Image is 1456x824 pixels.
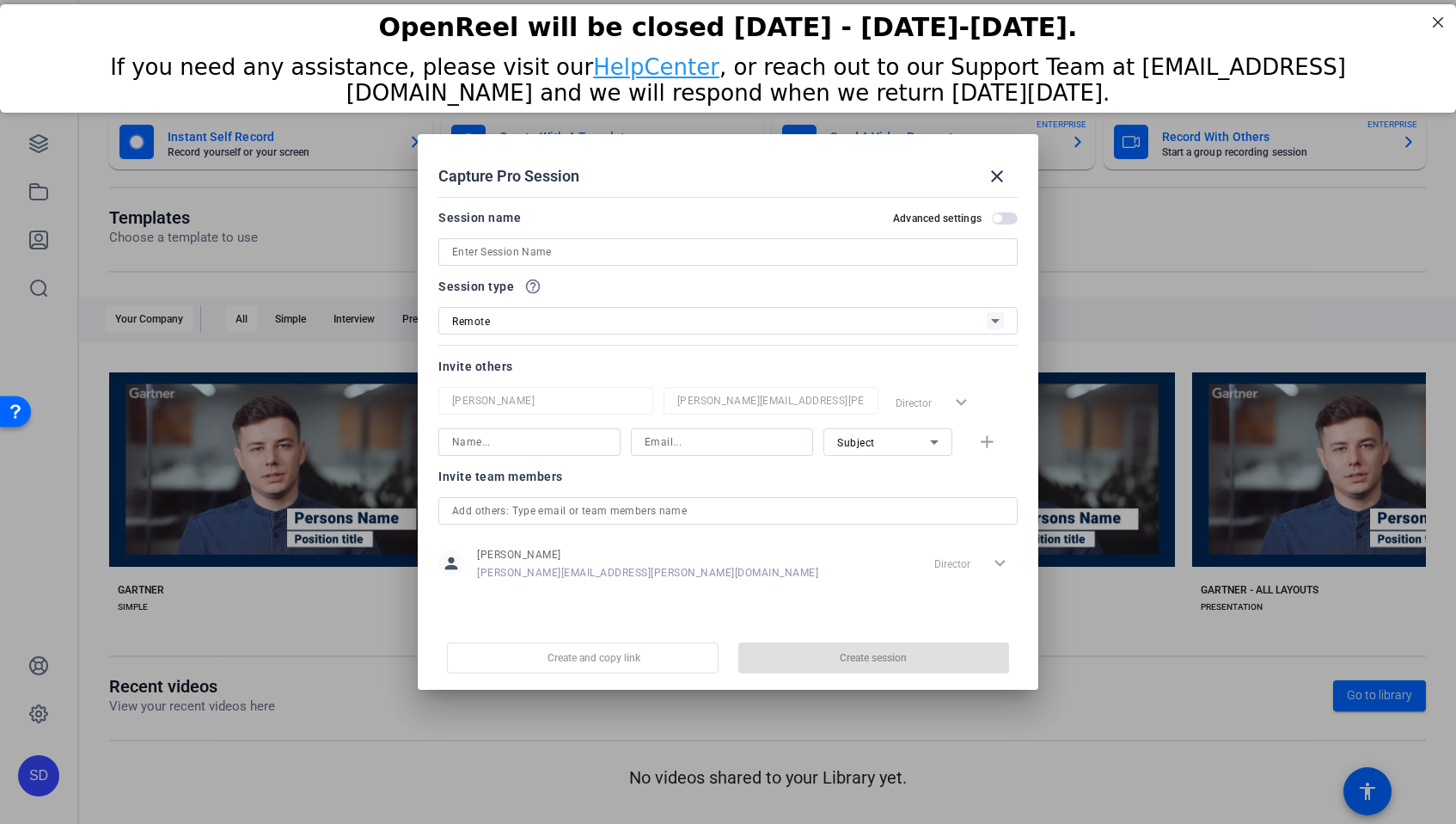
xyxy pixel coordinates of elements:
[438,276,514,297] span: Session type
[987,166,1007,187] mat-icon: close
[677,390,865,411] input: Email...
[893,212,982,225] h2: Advanced settings
[452,501,1004,521] input: Add others: Type email or team members name
[645,432,799,452] input: Email...
[438,156,1018,197] div: Capture Pro Session
[524,278,541,295] mat-icon: help_outline
[477,566,818,580] span: [PERSON_NAME][EMAIL_ADDRESS][PERSON_NAME][DOMAIN_NAME]
[477,548,818,562] span: [PERSON_NAME]
[438,550,464,576] mat-icon: person
[452,390,639,411] input: Name...
[21,8,1435,38] div: OpenReel will be closed [DATE] - [DATE]-[DATE].
[837,437,875,449] span: Subject
[452,432,607,452] input: Name...
[110,50,1346,101] span: If you need any assistance, please visit our , or reach out to our Support Team at [EMAIL_ADDRESS...
[438,356,1018,377] div: Invite others
[438,466,1018,487] div: Invite team members
[593,50,719,76] a: HelpCenter
[438,207,521,228] div: Session name
[452,242,1004,262] input: Enter Session Name
[452,316,490,328] span: Remote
